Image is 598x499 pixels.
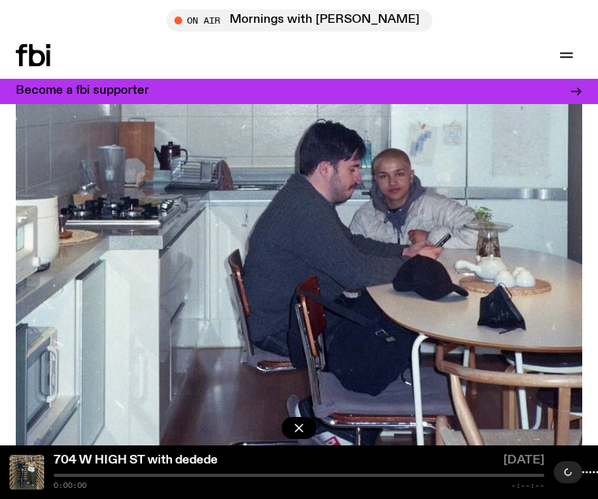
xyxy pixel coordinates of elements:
span: -:--:-- [511,482,544,490]
a: 704 W HIGH ST with dedede [54,454,218,467]
span: 0:00:00 [54,482,87,490]
h3: Become a fbi supporter [16,85,149,97]
span: [DATE] [503,455,544,471]
button: On AirMornings with [PERSON_NAME] [166,9,432,32]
